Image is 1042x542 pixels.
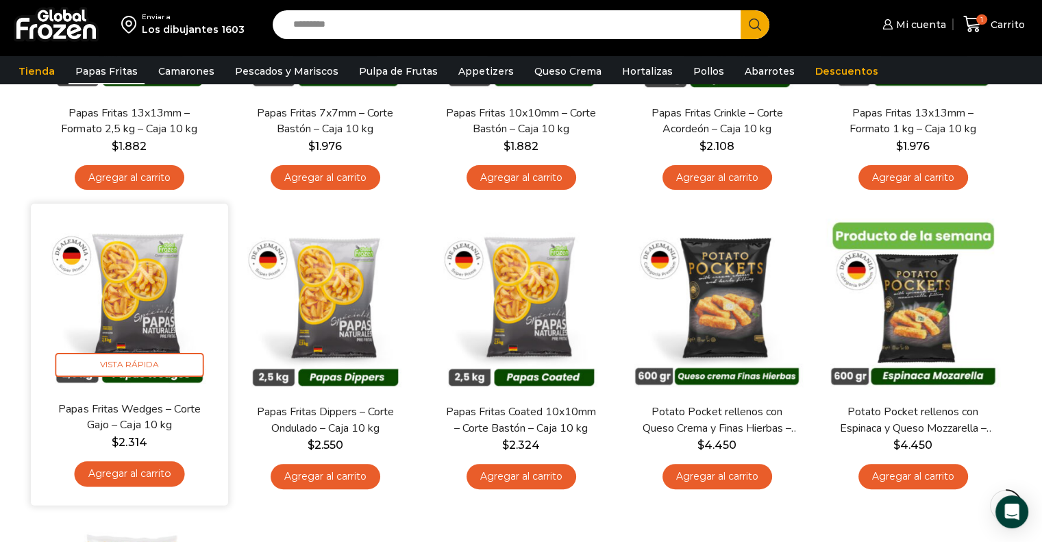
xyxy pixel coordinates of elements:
bdi: 1.976 [308,140,342,153]
a: Tienda [12,58,62,84]
a: 1 Carrito [960,8,1028,40]
a: Agregar al carrito: “Potato Pocket rellenos con Queso Crema y Finas Hierbas - Caja 8.4 kg” [662,464,772,489]
a: Appetizers [451,58,521,84]
a: Pescados y Mariscos [228,58,345,84]
div: Open Intercom Messenger [995,495,1028,528]
bdi: 1.976 [896,140,930,153]
bdi: 2.314 [112,436,147,449]
span: $ [697,439,704,452]
span: $ [896,140,903,153]
bdi: 2.324 [502,439,540,452]
a: Camarones [151,58,221,84]
button: Search button [741,10,769,39]
a: Queso Crema [528,58,608,84]
a: Papas Fritas Crinkle – Corte Acordeón – Caja 10 kg [638,106,795,137]
span: $ [308,439,314,452]
div: Los dibujantes 1603 [142,23,245,36]
span: $ [112,436,119,449]
bdi: 2.108 [699,140,734,153]
span: $ [504,140,510,153]
span: $ [308,140,315,153]
a: Agregar al carrito: “Papas Fritas Coated 10x10mm - Corte Bastón - Caja 10 kg” [467,464,576,489]
a: Papas Fritas 10x10mm – Corte Bastón – Caja 10 kg [442,106,599,137]
img: address-field-icon.svg [121,12,142,36]
span: Vista Rápida [55,353,203,377]
bdi: 2.550 [308,439,343,452]
a: Mi cuenta [879,11,946,38]
a: Papas Fritas Wedges – Corte Gajo – Caja 10 kg [49,402,208,434]
bdi: 1.882 [504,140,538,153]
bdi: 4.450 [893,439,932,452]
a: Agregar al carrito: “Potato Pocket rellenos con Espinaca y Queso Mozzarella - Caja 8.4 kg” [858,464,968,489]
a: Papas Fritas 13x13mm – Formato 2,5 kg – Caja 10 kg [50,106,208,137]
a: Papas Fritas 13x13mm – Formato 1 kg – Caja 10 kg [834,106,991,137]
a: Agregar al carrito: “Papas Fritas 7x7mm - Corte Bastón - Caja 10 kg” [271,165,380,190]
a: Papas Fritas Coated 10x10mm – Corte Bastón – Caja 10 kg [442,404,599,436]
a: Agregar al carrito: “Papas Fritas 10x10mm - Corte Bastón - Caja 10 kg” [467,165,576,190]
a: Agregar al carrito: “Papas Fritas 13x13mm - Formato 2,5 kg - Caja 10 kg” [75,165,184,190]
span: $ [112,140,119,153]
span: $ [699,140,706,153]
a: Potato Pocket rellenos con Espinaca y Queso Mozzarella – Caja 8.4 kg [834,404,991,436]
bdi: 1.882 [112,140,147,153]
span: Mi cuenta [893,18,946,32]
span: 1 [976,14,987,25]
a: Abarrotes [738,58,802,84]
a: Papas Fritas 7x7mm – Corte Bastón – Caja 10 kg [246,106,404,137]
a: Agregar al carrito: “Papas Fritas Dippers - Corte Ondulado - Caja 10 kg” [271,464,380,489]
a: Potato Pocket rellenos con Queso Crema y Finas Hierbas – Caja 8.4 kg [638,404,795,436]
div: Enviar a [142,12,245,22]
a: Pulpa de Frutas [352,58,445,84]
a: Agregar al carrito: “Papas Fritas 13x13mm - Formato 1 kg - Caja 10 kg” [858,165,968,190]
a: Hortalizas [615,58,680,84]
span: $ [893,439,900,452]
a: Papas Fritas Dippers – Corte Ondulado – Caja 10 kg [246,404,404,436]
a: Pollos [686,58,731,84]
a: Agregar al carrito: “Papas Fritas Crinkle - Corte Acordeón - Caja 10 kg” [662,165,772,190]
a: Papas Fritas [69,58,145,84]
a: Agregar al carrito: “Papas Fritas Wedges – Corte Gajo - Caja 10 kg” [74,461,184,486]
bdi: 4.450 [697,439,736,452]
a: Descuentos [808,58,885,84]
span: $ [502,439,509,452]
span: Carrito [987,18,1025,32]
